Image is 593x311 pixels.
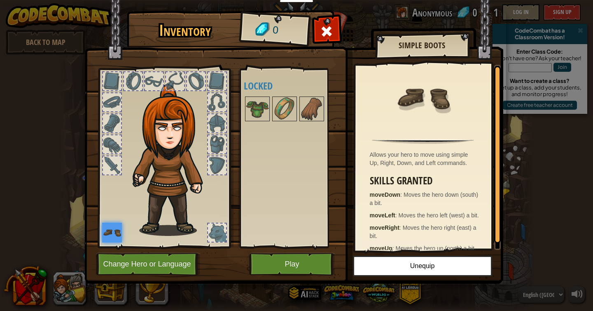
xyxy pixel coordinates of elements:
span: 0 [272,23,279,38]
span: Moves the hero up (north) a bit. [396,245,476,252]
img: portrait.png [102,223,122,243]
span: : [395,212,399,219]
h1: Inventory [133,22,238,39]
img: portrait.png [300,97,323,120]
span: Moves the hero left (west) a bit. [399,212,479,219]
h2: Simple Boots [383,41,461,50]
button: Change Hero or Language [96,253,201,276]
img: portrait.png [246,97,269,120]
span: : [392,245,396,252]
div: Allows your hero to move using simple Up, Right, Down, and Left commands. [370,151,481,167]
strong: moveRight [370,224,399,231]
span: Moves the hero down (south) a bit. [370,191,479,206]
img: hr.png [372,139,474,144]
strong: moveDown [370,191,401,198]
img: hair_f2.png [129,84,217,236]
span: : [400,191,404,198]
h3: Skills Granted [370,175,481,186]
span: Moves the hero right (east) a bit. [370,224,476,239]
strong: moveLeft [370,212,395,219]
h4: Locked [244,80,341,91]
button: Unequip [353,256,492,276]
strong: moveUp [370,245,392,252]
img: portrait.png [273,97,296,120]
button: Play [249,253,335,276]
span: : [399,224,403,231]
img: portrait.png [396,71,450,125]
